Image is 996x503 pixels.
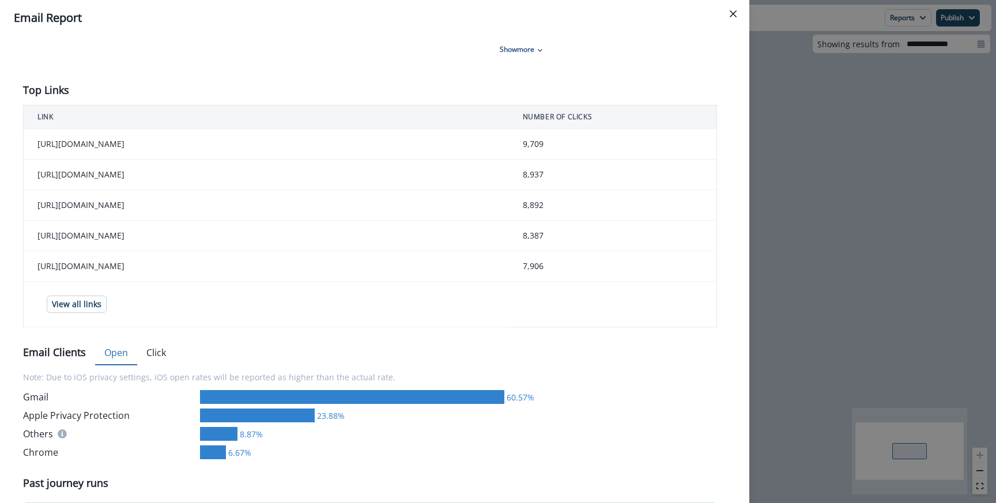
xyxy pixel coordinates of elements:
div: Gmail [23,390,195,404]
button: Click [137,341,175,365]
p: Note: Due to iOS privacy settings, iOS open rates will be reported as higher than the actual rate. [23,364,717,390]
td: 8,892 [509,190,717,221]
p: Top Links [23,82,69,98]
th: NUMBER OF CLICKS [509,105,717,129]
td: 8,387 [509,221,717,251]
div: Apple Privacy Protection [23,409,195,422]
button: Open [95,341,137,365]
button: Close [724,5,742,23]
p: Past journey runs [23,475,108,491]
p: View all links [52,300,101,309]
div: 60.57% [504,391,534,403]
div: 8.87% [237,428,263,440]
td: 8,937 [509,160,717,190]
th: LINK [24,105,509,129]
div: Others [23,427,195,441]
td: [URL][DOMAIN_NAME] [24,251,509,282]
td: [URL][DOMAIN_NAME] [24,221,509,251]
div: 6.67% [226,447,251,459]
p: Show more [500,44,534,55]
td: [URL][DOMAIN_NAME] [24,190,509,221]
td: [URL][DOMAIN_NAME] [24,129,509,160]
td: [URL][DOMAIN_NAME] [24,160,509,190]
div: Chrome [23,445,195,459]
td: 7,906 [509,251,717,282]
td: 9,709 [509,129,717,160]
div: Email Report [14,9,735,27]
button: View all links [47,296,107,313]
div: 23.88% [315,410,345,422]
p: Email Clients [23,345,86,360]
